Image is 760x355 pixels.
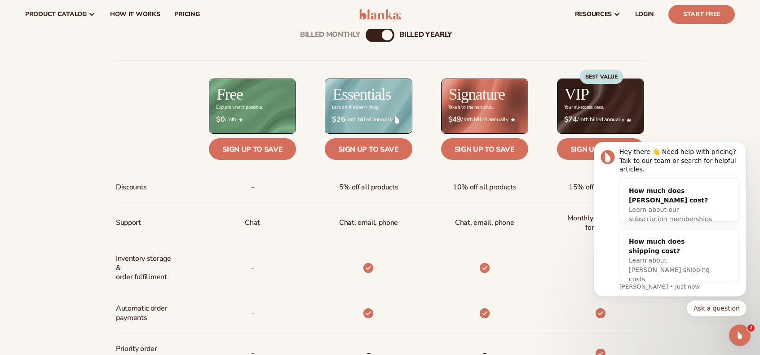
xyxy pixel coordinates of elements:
img: VIP_BG_199964bd-3653-43bc-8a67-789d2d7717b9.jpg [557,79,644,133]
img: logo [359,9,402,20]
img: Star_6.png [511,118,515,122]
img: Essentials_BG_9050f826-5aa9-47d9-a362-757b82c62641.jpg [325,79,411,133]
span: / mth billed annually [448,115,521,124]
span: 10% off all products [453,179,517,196]
span: Automatic order payments [116,300,176,326]
p: - [251,260,254,276]
div: Explore what's possible. [216,105,262,110]
a: Sign up to save [557,138,644,160]
span: Discounts [116,179,147,196]
span: 5% off all products [339,179,398,196]
span: 2 [747,324,755,332]
div: Billed Monthly [300,31,360,39]
div: BEST VALUE [580,70,623,84]
span: LOGIN [635,11,654,18]
iframe: Intercom live chat [729,324,751,346]
a: Start Free [668,5,735,24]
h2: Essentials [332,86,391,102]
span: - [251,305,254,321]
img: free_bg.png [209,79,296,133]
span: resources [575,11,612,18]
strong: $26 [332,115,345,124]
a: Sign up to save [325,138,412,160]
span: / mth [216,115,289,124]
span: Inventory storage & order fulfillment [116,250,176,285]
h2: VIP [565,86,589,102]
a: Sign up to save [441,138,528,160]
span: Monthly 1:1 coaching for 1 year [564,210,637,236]
img: drop.png [395,115,399,123]
div: Take it to the next level. [448,105,494,110]
a: Sign up to save [209,138,296,160]
iframe: Intercom notifications message [580,138,760,331]
strong: $0 [216,115,225,124]
span: pricing [174,11,199,18]
p: Chat [245,215,260,231]
h2: Signature [449,86,505,102]
span: product catalog [25,11,87,18]
strong: $49 [448,115,461,124]
span: Support [116,215,141,231]
div: billed Yearly [399,31,452,39]
div: Let’s do the damn thing. [332,105,379,110]
div: Your all-access pass. [564,105,604,110]
span: / mth billed annually [564,115,637,124]
span: Chat, email, phone [455,215,514,231]
h2: Free [217,86,243,102]
span: How It Works [110,11,160,18]
span: / mth billed annually [332,115,405,124]
p: Chat, email, phone [339,215,398,231]
span: 15% off all products [569,179,632,196]
strong: $74 [564,115,577,124]
img: Free_Icon_bb6e7c7e-73f8-44bd-8ed0-223ea0fc522e.png [239,118,243,122]
img: Crown_2d87c031-1b5a-4345-8312-a4356ddcde98.png [627,118,631,122]
img: Signature_BG_eeb718c8-65ac-49e3-a4e5-327c6aa73146.jpg [442,79,528,133]
span: - [251,179,254,196]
